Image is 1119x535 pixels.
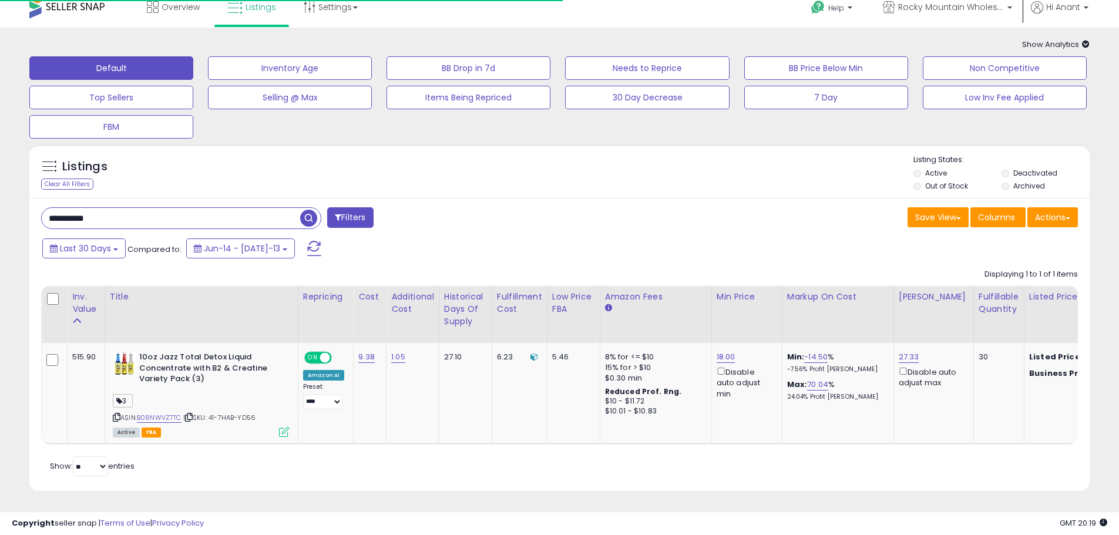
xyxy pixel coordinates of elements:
[72,291,100,315] div: Inv. value
[899,351,919,363] a: 27.33
[605,352,703,362] div: 8% for <= $10
[41,179,93,190] div: Clear All Filters
[444,291,487,328] div: Historical Days Of Supply
[984,269,1078,280] div: Displaying 1 to 1 of 1 items
[787,393,885,401] p: 24.04% Profit [PERSON_NAME]
[787,365,885,374] p: -7.56% Profit [PERSON_NAME]
[898,1,1004,13] span: Rocky Mountain Wholesale
[29,86,193,109] button: Top Sellers
[744,86,908,109] button: 7 Day
[113,394,133,408] span: 3
[303,370,344,381] div: Amazon AI
[183,413,256,422] span: | SKU: 41-7HAB-YD56
[60,243,111,254] span: Last 30 Days
[925,181,968,191] label: Out of Stock
[1027,207,1078,227] button: Actions
[497,352,538,362] div: 6.23
[204,243,280,254] span: Jun-14 - [DATE]-13
[908,207,969,227] button: Save View
[142,428,162,438] span: FBA
[113,352,289,436] div: ASIN:
[923,86,1087,109] button: Low Inv Fee Applied
[1013,168,1057,178] label: Deactivated
[979,291,1019,315] div: Fulfillable Quantity
[552,291,595,315] div: Low Price FBA
[113,428,140,438] span: All listings currently available for purchase on Amazon
[303,291,348,303] div: Repricing
[139,352,282,388] b: 10oz Jazz Total Detox Liquid Concentrate with B2 & Creatine Variety Pack (3)
[208,86,372,109] button: Selling @ Max
[113,352,136,375] img: 51WwXm6g0UL._SL40_.jpg
[391,291,434,315] div: Additional Cost
[12,517,55,529] strong: Copyright
[1029,368,1094,379] b: Business Price:
[358,351,375,363] a: 9.38
[782,286,893,343] th: The percentage added to the cost of goods (COGS) that forms the calculator for Min & Max prices.
[804,351,828,363] a: -14.50
[605,362,703,373] div: 15% for > $10
[787,351,805,362] b: Min:
[12,518,204,529] div: seller snap | |
[807,379,828,391] a: 70.04
[899,365,965,388] div: Disable auto adjust max
[1046,1,1080,13] span: Hi Anant
[1029,351,1083,362] b: Listed Price:
[899,291,969,303] div: [PERSON_NAME]
[605,303,612,314] small: Amazon Fees.
[828,3,844,13] span: Help
[186,238,295,258] button: Jun-14 - [DATE]-13
[744,56,908,80] button: BB Price Below Min
[787,379,885,401] div: %
[717,291,777,303] div: Min Price
[100,517,150,529] a: Terms of Use
[565,56,729,80] button: Needs to Reprice
[1013,181,1045,191] label: Archived
[50,460,135,472] span: Show: entries
[925,168,947,178] label: Active
[605,386,682,396] b: Reduced Prof. Rng.
[162,1,200,13] span: Overview
[62,159,107,175] h5: Listings
[152,517,204,529] a: Privacy Policy
[391,351,405,363] a: 1.05
[605,396,703,406] div: $10 - $11.72
[444,352,483,362] div: 27.10
[978,211,1015,223] span: Columns
[72,352,96,362] div: 515.90
[303,383,344,409] div: Preset:
[970,207,1026,227] button: Columns
[787,352,885,374] div: %
[787,379,808,390] b: Max:
[29,115,193,139] button: FBM
[605,291,707,303] div: Amazon Fees
[246,1,276,13] span: Listings
[127,244,182,255] span: Compared to:
[913,154,1090,166] p: Listing States:
[387,56,550,80] button: BB Drop in 7d
[979,352,1015,362] div: 30
[358,291,381,303] div: Cost
[29,56,193,80] button: Default
[1022,39,1090,50] span: Show Analytics
[137,413,182,423] a: B08NWVZ7TC
[387,86,550,109] button: Items Being Repriced
[42,238,126,258] button: Last 30 Days
[497,291,542,315] div: Fulfillment Cost
[923,56,1087,80] button: Non Competitive
[305,353,320,363] span: ON
[208,56,372,80] button: Inventory Age
[552,352,591,362] div: 5.46
[1060,517,1107,529] span: 2025-08-13 20:19 GMT
[1031,1,1088,28] a: Hi Anant
[110,291,293,303] div: Title
[787,291,889,303] div: Markup on Cost
[327,207,373,228] button: Filters
[565,86,729,109] button: 30 Day Decrease
[717,365,773,399] div: Disable auto adjust min
[717,351,735,363] a: 18.00
[605,406,703,416] div: $10.01 - $10.83
[605,373,703,383] div: $0.30 min
[330,353,349,363] span: OFF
